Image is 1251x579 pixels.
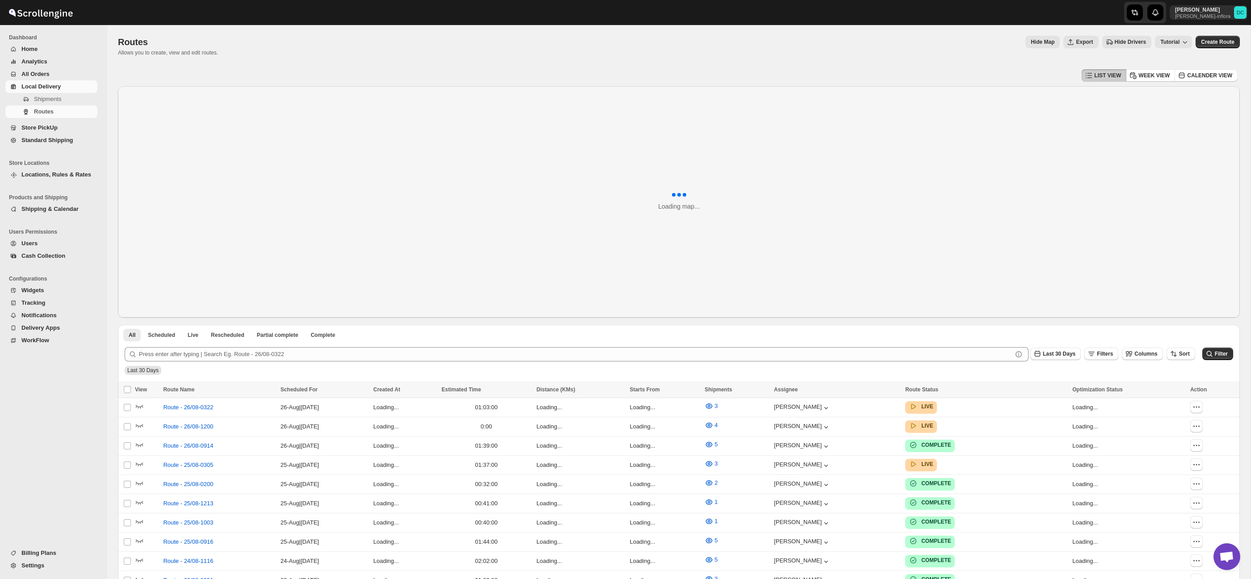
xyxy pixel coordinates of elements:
span: Live [188,331,198,339]
p: Loading... [630,557,699,566]
span: Export [1076,38,1093,46]
button: Filters [1084,348,1118,360]
span: Hide Map [1031,38,1054,46]
p: Loading... [1072,441,1185,450]
button: All Orders [5,68,97,80]
p: Loading... [373,441,436,450]
button: LIVE [909,421,933,430]
span: WEEK VIEW [1138,72,1170,79]
button: Route - 25/08-0200 [158,477,218,491]
button: 3 [699,399,723,413]
span: Rescheduled [211,331,244,339]
text: DC [1237,10,1244,15]
b: COMPLETE [921,519,951,525]
span: 1 [714,518,718,524]
p: Loading... [630,441,699,450]
span: Route Status [905,386,938,393]
p: Loading... [1072,480,1185,489]
button: 1 [699,495,723,509]
p: Loading... [630,537,699,546]
button: Shipments [5,93,97,105]
p: Loading... [1072,499,1185,508]
p: Loading... [537,557,625,566]
span: Routes [118,37,148,47]
input: Press enter after typing | Search Eg. Route - 26/08-0322 [139,347,1012,361]
p: Loading... [1072,461,1185,470]
span: 2 [714,479,718,486]
p: Loading... [373,403,436,412]
button: COMPLETE [909,517,951,526]
button: LIVE [909,402,933,411]
span: Shipping & Calendar [21,206,79,212]
span: Scheduled For [281,386,318,393]
button: CALENDER VIEW [1175,69,1238,82]
span: Route - 25/08-1003 [163,518,213,527]
button: Widgets [5,284,97,297]
span: Complete [311,331,335,339]
span: Columns [1134,351,1157,357]
button: WEEK VIEW [1126,69,1175,82]
span: 25-Aug | [DATE] [281,481,319,487]
span: Route - 25/08-0916 [163,537,213,546]
span: 3 [714,403,718,409]
span: Route Name [163,386,194,393]
p: Loading... [630,480,699,489]
div: 01:44:00 [441,537,531,546]
p: Allows you to create, view and edit routes. [118,49,218,56]
button: [PERSON_NAME] [774,461,831,470]
button: [PERSON_NAME] [774,480,831,489]
span: All Orders [21,71,50,77]
button: 5 [699,533,723,548]
button: Route - 26/08-1200 [158,420,218,434]
span: Shipments [705,386,732,393]
button: 1 [699,514,723,529]
span: Local Delivery [21,83,61,90]
button: Route - 25/08-0916 [158,535,218,549]
button: [PERSON_NAME] [774,519,831,528]
b: LIVE [921,403,933,410]
span: Billing Plans [21,550,56,556]
p: Loading... [630,461,699,470]
button: WorkFlow [5,334,97,347]
span: Tutorial [1160,39,1180,45]
span: Starts From [630,386,659,393]
p: Loading... [1072,518,1185,527]
button: Create Route [1196,36,1240,48]
span: 25-Aug | [DATE] [281,500,319,507]
span: 26-Aug | [DATE] [281,442,319,449]
span: Filter [1215,351,1228,357]
p: Loading... [537,461,625,470]
span: Route - 24/08-1116 [163,557,213,566]
p: Loading... [630,403,699,412]
button: Shipping & Calendar [5,203,97,215]
span: Route - 25/08-0200 [163,480,213,489]
a: Open chat [1213,543,1240,570]
span: Analytics [21,58,47,65]
p: Loading... [373,480,436,489]
button: [PERSON_NAME] [774,442,831,451]
div: 02:02:00 [441,557,531,566]
span: Distance (KMs) [537,386,575,393]
span: Store Locations [9,159,101,167]
p: Loading... [537,480,625,489]
p: Loading... [630,499,699,508]
div: [PERSON_NAME] [774,423,831,432]
span: Tracking [21,299,45,306]
b: COMPLETE [921,499,951,506]
button: 4 [699,418,723,432]
span: Routes [34,108,54,115]
button: 5 [699,437,723,452]
button: [PERSON_NAME] [774,557,831,566]
span: All [129,331,135,339]
p: Loading... [1072,403,1185,412]
span: Dashboard [9,34,101,41]
span: 5 [714,537,718,544]
span: Route - 26/08-1200 [163,422,213,431]
button: LIST VIEW [1082,69,1126,82]
p: Loading... [537,518,625,527]
button: [PERSON_NAME] [774,499,831,508]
